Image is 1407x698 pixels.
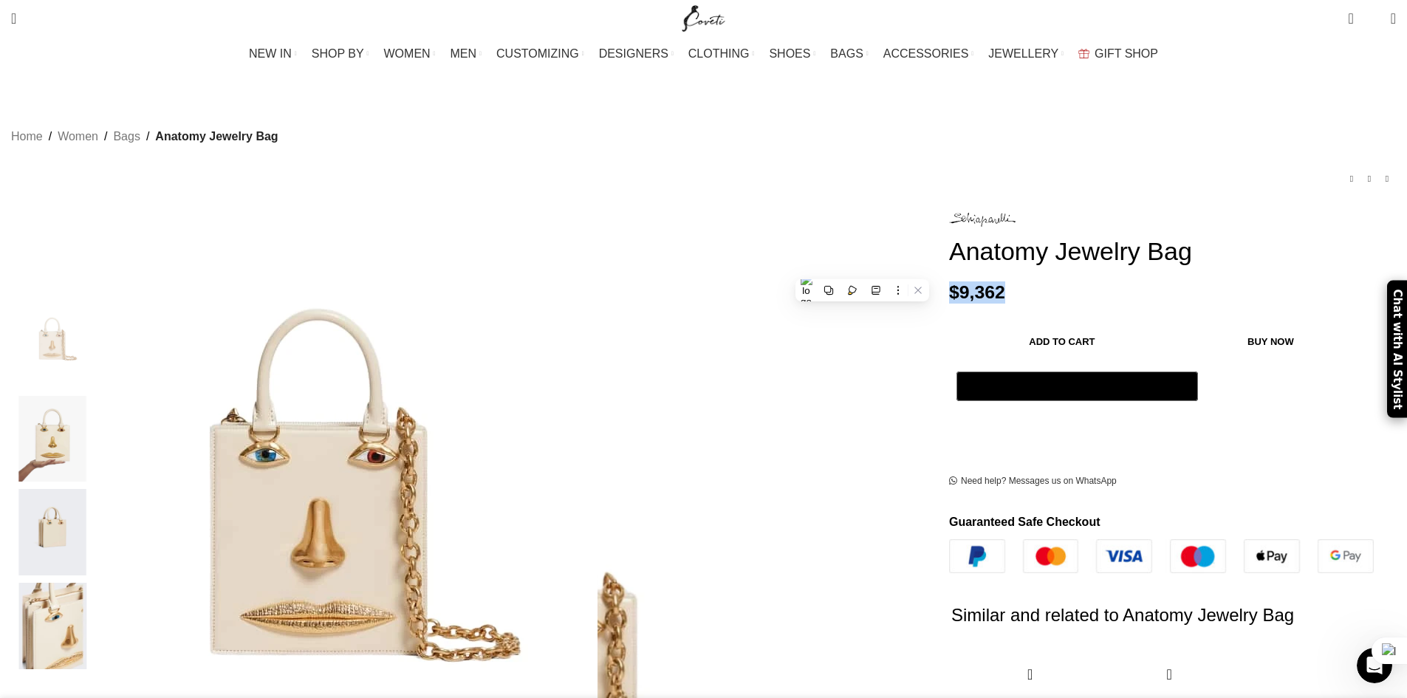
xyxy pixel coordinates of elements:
[956,326,1168,357] button: Add to cart
[7,396,97,482] img: Schiaparelli bags
[949,236,1396,267] h1: Anatomy Jewelry Bag
[769,39,815,69] a: SHOES
[4,39,1403,69] div: Main navigation
[4,4,24,33] a: Search
[949,539,1374,573] img: guaranteed-safe-checkout-bordered.j
[883,47,969,61] span: ACCESSORIES
[1368,15,1379,26] span: 0
[1160,665,1179,683] a: Quick view
[688,39,755,69] a: CLOTHING
[1021,665,1039,683] a: Quick view
[1095,47,1158,61] span: GIFT SHOP
[599,39,674,69] a: DESIGNERS
[7,583,97,677] div: 4 / 4
[679,11,728,24] a: Site logo
[11,127,278,146] nav: Breadcrumb
[988,39,1064,69] a: JEWELLERY
[830,47,863,61] span: BAGS
[956,372,1198,401] button: Расплатиться через GPay
[496,39,584,69] a: CUSTOMIZING
[954,409,1201,445] iframe: Фрейм кнопок защищенного ускоренного оформления заказа
[58,127,98,146] a: Women
[249,39,297,69] a: NEW IN
[1349,7,1360,18] span: 0
[7,396,97,490] div: 2 / 4
[312,47,364,61] span: SHOP BY
[7,583,97,669] img: Schiaparelli nose bag
[384,47,431,61] span: WOMEN
[1175,326,1366,357] button: Buy now
[451,39,482,69] a: MEN
[451,47,477,61] span: MEN
[7,489,97,583] div: 3 / 4
[496,47,579,61] span: CUSTOMIZING
[599,47,668,61] span: DESIGNERS
[1341,4,1360,33] a: 0
[7,489,97,575] img: Schiaparelli bag
[7,302,97,396] div: 1 / 4
[1357,648,1392,683] iframe: Intercom live chat
[949,282,1005,302] bdi: 9,362
[949,282,959,302] span: $
[988,47,1058,61] span: JEWELLERY
[312,39,369,69] a: SHOP BY
[249,47,292,61] span: NEW IN
[951,573,1376,657] h2: Similar and related to Anatomy Jewelry Bag
[113,127,140,146] a: Bags
[11,127,43,146] a: Home
[384,39,436,69] a: WOMEN
[155,127,278,146] span: Anatomy Jewelry Bag
[830,39,868,69] a: BAGS
[1078,39,1158,69] a: GIFT SHOP
[1365,4,1380,33] div: My Wishlist
[1078,49,1089,58] img: GiftBag
[1378,170,1396,188] a: Next product
[949,213,1016,227] img: Schiaparelli
[949,476,1117,487] a: Need help? Messages us on WhatsApp
[949,516,1100,528] strong: Guaranteed Safe Checkout
[688,47,750,61] span: CLOTHING
[1343,170,1360,188] a: Previous product
[7,302,97,389] img: packshot PE22SA21S 107 medFormat87603 nobg
[883,39,974,69] a: ACCESSORIES
[769,47,810,61] span: SHOES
